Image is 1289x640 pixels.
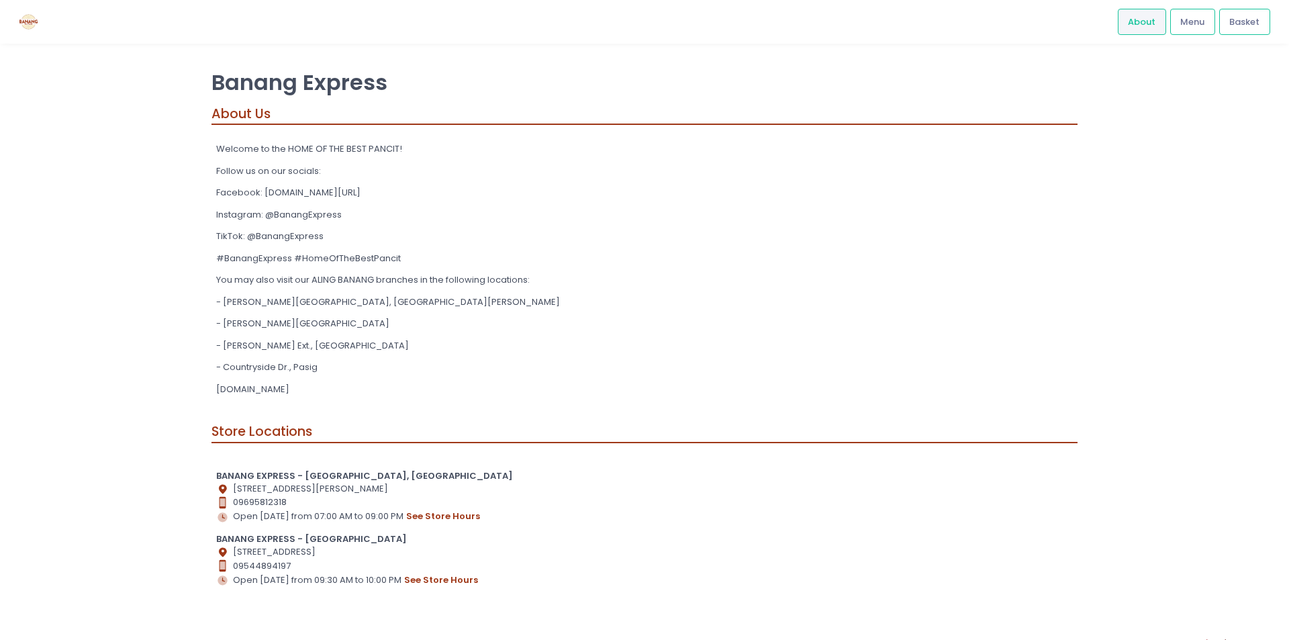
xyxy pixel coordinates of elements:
p: - [PERSON_NAME] Ext., [GEOGRAPHIC_DATA] [216,339,1073,353]
div: [STREET_ADDRESS][PERSON_NAME] [216,482,1073,496]
p: Follow us on our socials: [216,165,1073,178]
button: see store hours [403,573,479,588]
p: - [PERSON_NAME][GEOGRAPHIC_DATA] [216,317,1073,330]
p: - [PERSON_NAME][GEOGRAPHIC_DATA], [GEOGRAPHIC_DATA][PERSON_NAME] [216,295,1073,309]
span: About [1128,15,1155,29]
p: Welcome to the HOME OF THE BEST PANCIT! [216,142,1073,156]
b: BANANG EXPRESS - [GEOGRAPHIC_DATA] [216,533,407,545]
div: Store Locations [211,422,1078,443]
p: - Countryside Dr., Pasig [216,361,1073,374]
button: see store hours [405,509,481,524]
div: [STREET_ADDRESS] [216,545,1073,559]
b: BANANG EXPRESS - [GEOGRAPHIC_DATA], [GEOGRAPHIC_DATA] [216,469,513,482]
p: #BanangExpress #HomeOfTheBestPancit [216,252,1073,265]
div: About Us [211,104,1078,125]
p: You may also visit our ALING BANANG branches in the following locations: [216,273,1073,287]
div: Open [DATE] from 09:30 AM to 10:00 PM [216,573,1073,588]
p: TikTok: @BanangExpress [216,230,1073,243]
div: 09695812318 [216,496,1073,509]
p: [DOMAIN_NAME] [216,383,1073,396]
p: Instagram: @BanangExpress [216,208,1073,222]
div: Open [DATE] from 07:00 AM to 09:00 PM [216,509,1073,524]
p: Facebook: [DOMAIN_NAME][URL] [216,186,1073,199]
div: 09544894197 [216,559,1073,573]
a: Menu [1170,9,1215,34]
a: About [1118,9,1166,34]
p: Banang Express [211,69,1078,95]
span: Menu [1180,15,1204,29]
img: logo [17,10,40,34]
span: Basket [1229,15,1259,29]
